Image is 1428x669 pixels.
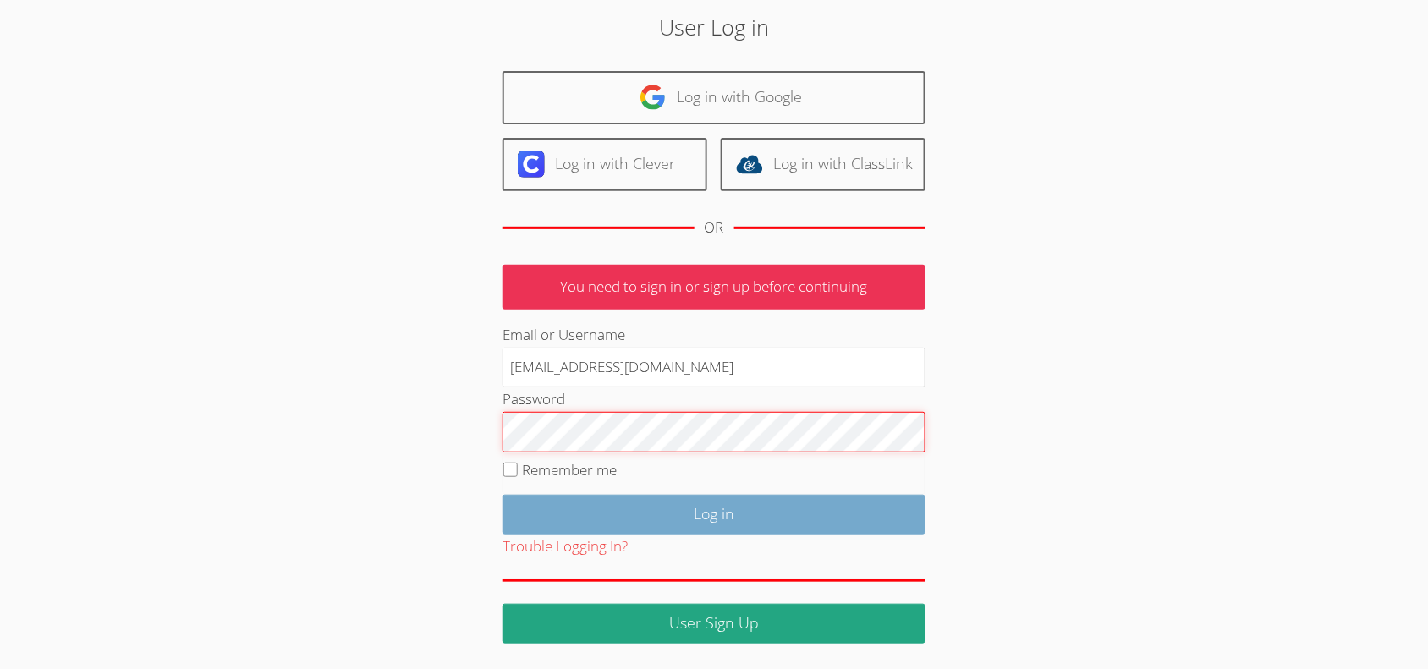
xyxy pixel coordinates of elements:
img: google-logo-50288ca7cdecda66e5e0955fdab243c47b7ad437acaf1139b6f446037453330a.svg [640,84,667,111]
a: Log in with ClassLink [721,138,925,191]
label: Remember me [522,460,617,480]
p: You need to sign in or sign up before continuing [503,265,925,310]
h2: User Log in [328,11,1100,43]
label: Password [503,389,565,409]
input: Log in [503,495,925,535]
label: Email or Username [503,325,625,344]
img: classlink-logo-d6bb404cc1216ec64c9a2012d9dc4662098be43eaf13dc465df04b49fa7ab582.svg [736,151,763,178]
a: User Sign Up [503,604,925,644]
button: Trouble Logging In? [503,535,628,559]
img: clever-logo-6eab21bc6e7a338710f1a6ff85c0baf02591cd810cc4098c63d3a4b26e2feb20.svg [518,151,545,178]
div: OR [705,216,724,240]
a: Log in with Google [503,71,925,124]
a: Log in with Clever [503,138,707,191]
